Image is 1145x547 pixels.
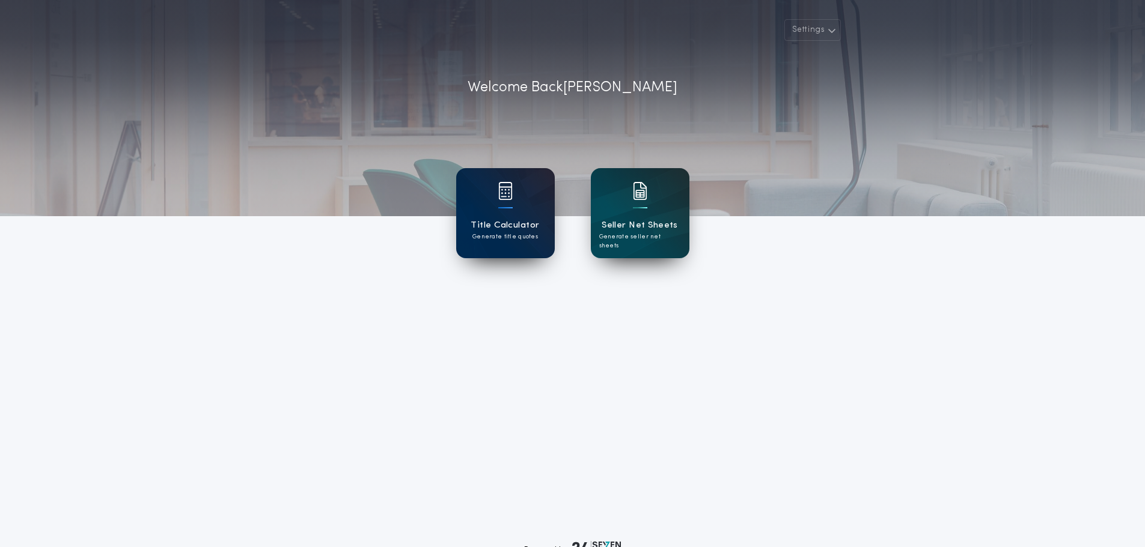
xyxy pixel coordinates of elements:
[633,182,647,200] img: card icon
[471,219,539,232] h1: Title Calculator
[602,219,678,232] h1: Seller Net Sheets
[599,232,681,250] p: Generate seller net sheets
[591,168,689,258] a: card iconSeller Net SheetsGenerate seller net sheets
[784,19,841,41] button: Settings
[498,182,513,200] img: card icon
[468,77,677,98] p: Welcome Back [PERSON_NAME]
[456,168,555,258] a: card iconTitle CalculatorGenerate title quotes
[472,232,538,241] p: Generate title quotes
